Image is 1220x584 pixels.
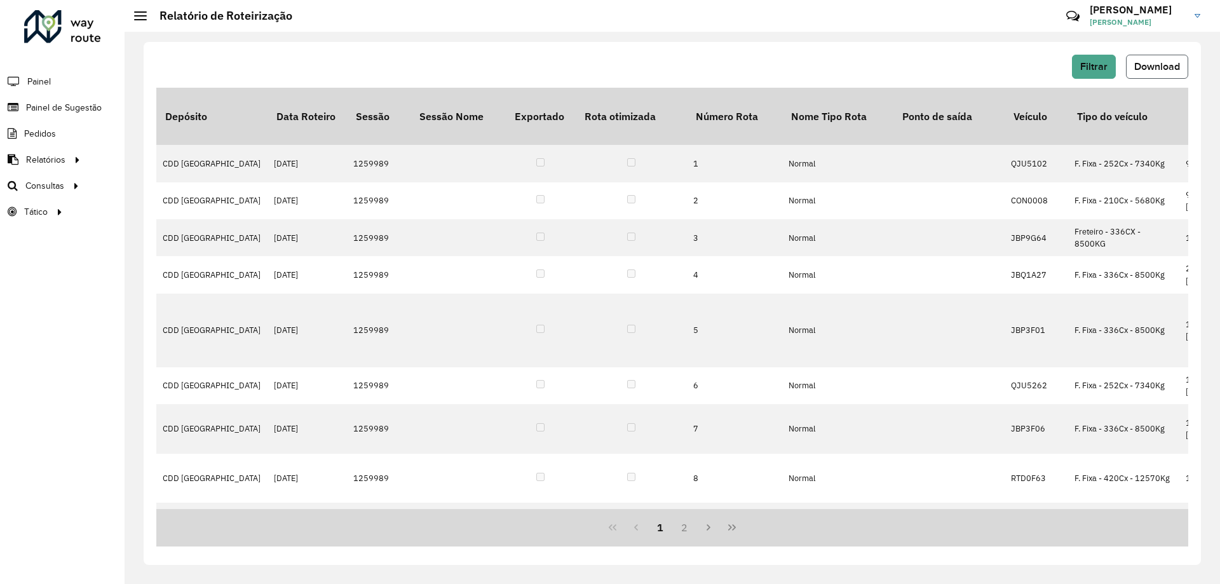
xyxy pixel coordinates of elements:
td: [DATE] [268,294,347,367]
td: [DATE] [268,454,347,503]
td: [DATE] [268,145,347,182]
td: 1259989 [347,404,410,454]
a: Contato Rápido [1059,3,1087,30]
th: Data Roteiro [268,88,347,145]
td: 1259989 [347,145,410,182]
td: Normal [782,256,893,293]
td: CDD [GEOGRAPHIC_DATA] [156,367,268,404]
td: 2 [687,182,782,219]
td: 6 [687,367,782,404]
td: CDD [GEOGRAPHIC_DATA] [156,256,268,293]
th: Rota otimizada [576,88,687,145]
span: Download [1134,61,1180,72]
h3: [PERSON_NAME] [1090,4,1185,16]
td: Freteiro - 336CX - 8500KG [1068,219,1179,256]
td: F. Fixa - 420Cx - 12570Kg [1068,454,1179,503]
td: [DATE] [268,182,347,219]
td: Normal [782,503,893,540]
td: 7 [687,404,782,454]
td: Normal [782,294,893,367]
td: 1259989 [347,294,410,367]
td: [DATE] [268,503,347,540]
button: 1 [648,515,672,540]
td: F. Fixa - 252Cx - 7340Kg [1068,367,1179,404]
button: 2 [672,515,696,540]
td: Normal [782,145,893,182]
th: Sessão Nome [410,88,506,145]
td: 8 [687,454,782,503]
td: F. Fixa - 210Cx - 5680Kg [1068,182,1179,219]
td: CDD [GEOGRAPHIC_DATA] [156,404,268,454]
td: 1 [687,145,782,182]
td: JBQ1A27 [1005,256,1068,293]
td: JBQ0J63 [1005,503,1068,540]
th: Depósito [156,88,268,145]
td: F. Fixa - 336Cx - 8500Kg [1068,294,1179,367]
td: [DATE] [268,256,347,293]
td: JBP3F01 [1005,294,1068,367]
td: 1259989 [347,367,410,404]
th: Veículo [1005,88,1068,145]
th: Nome Tipo Rota [782,88,893,145]
td: 3 [687,219,782,256]
td: QJU5262 [1005,367,1068,404]
td: [DATE] [268,404,347,454]
button: Download [1126,55,1188,79]
span: Consultas [25,179,64,193]
td: F. Fixa - 336Cx - 8500Kg [1068,256,1179,293]
td: Normal [782,219,893,256]
td: CDD [GEOGRAPHIC_DATA] [156,145,268,182]
span: Tático [24,205,48,219]
td: F. Fixa - 308Cx - 8500Kg [1068,503,1179,540]
td: F. Fixa - 252Cx - 7340Kg [1068,145,1179,182]
td: 1259989 [347,182,410,219]
td: [DATE] [268,219,347,256]
span: Painel de Sugestão [26,101,102,114]
span: [PERSON_NAME] [1090,17,1185,28]
td: RTD0F63 [1005,454,1068,503]
th: Tipo do veículo [1068,88,1179,145]
td: F. Fixa - 336Cx - 8500Kg [1068,404,1179,454]
th: Ponto de saída [893,88,1005,145]
td: Normal [782,454,893,503]
th: Exportado [506,88,576,145]
td: 5 [687,294,782,367]
td: CDD [GEOGRAPHIC_DATA] [156,454,268,503]
td: CDD [GEOGRAPHIC_DATA] [156,294,268,367]
button: Next Page [696,515,721,540]
button: Filtrar [1072,55,1116,79]
td: Normal [782,367,893,404]
td: 9 [687,503,782,540]
th: Número Rota [687,88,782,145]
span: Filtrar [1080,61,1108,72]
td: 1259989 [347,219,410,256]
td: JBP9G64 [1005,219,1068,256]
td: 1259989 [347,503,410,540]
td: 1259989 [347,256,410,293]
td: Normal [782,404,893,454]
button: Last Page [720,515,744,540]
th: Sessão [347,88,410,145]
td: Normal [782,182,893,219]
h2: Relatório de Roteirização [147,9,292,23]
td: CON0008 [1005,182,1068,219]
td: JBP3F06 [1005,404,1068,454]
span: Relatórios [26,153,65,166]
span: Pedidos [24,127,56,140]
td: QJU5102 [1005,145,1068,182]
td: 4 [687,256,782,293]
td: CDD [GEOGRAPHIC_DATA] [156,182,268,219]
td: CDD [GEOGRAPHIC_DATA] [156,219,268,256]
td: CDD [GEOGRAPHIC_DATA] [156,503,268,540]
td: 1259989 [347,454,410,503]
td: [DATE] [268,367,347,404]
span: Painel [27,75,51,88]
